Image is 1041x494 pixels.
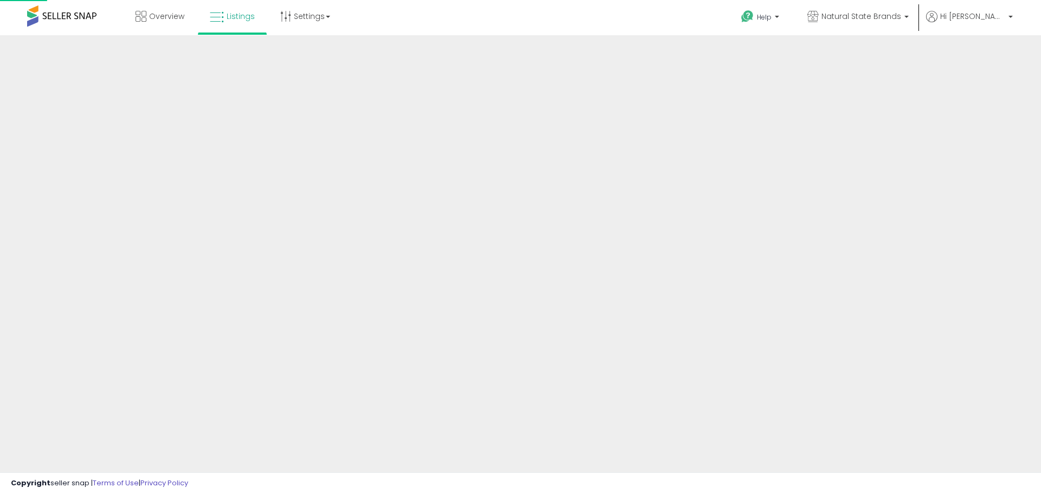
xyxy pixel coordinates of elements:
span: Hi [PERSON_NAME] [940,11,1005,22]
a: Help [732,2,790,35]
span: Listings [227,11,255,22]
span: Overview [149,11,184,22]
strong: Copyright [11,478,50,488]
a: Privacy Policy [140,478,188,488]
a: Hi [PERSON_NAME] [926,11,1013,35]
span: Help [757,12,772,22]
span: Natural State Brands [821,11,901,22]
i: Get Help [741,10,754,23]
a: Terms of Use [93,478,139,488]
div: seller snap | | [11,478,188,489]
